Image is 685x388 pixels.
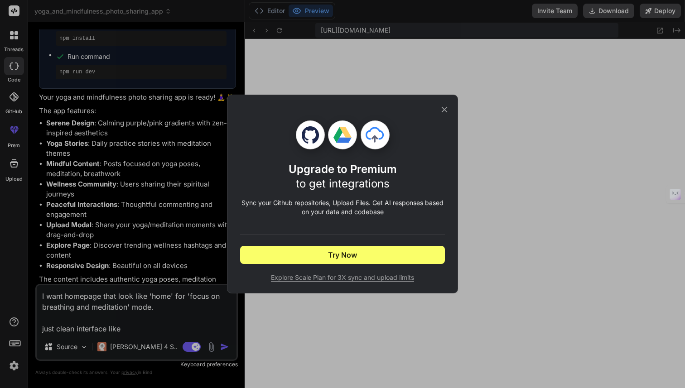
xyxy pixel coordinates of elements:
[296,177,390,190] span: to get integrations
[328,249,357,260] span: Try Now
[240,198,445,216] p: Sync your Github repositories, Upload Files. Get AI responses based on your data and codebase
[240,273,445,282] span: Explore Scale Plan for 3X sync and upload limits
[289,162,397,191] h1: Upgrade to Premium
[240,246,445,264] button: Try Now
